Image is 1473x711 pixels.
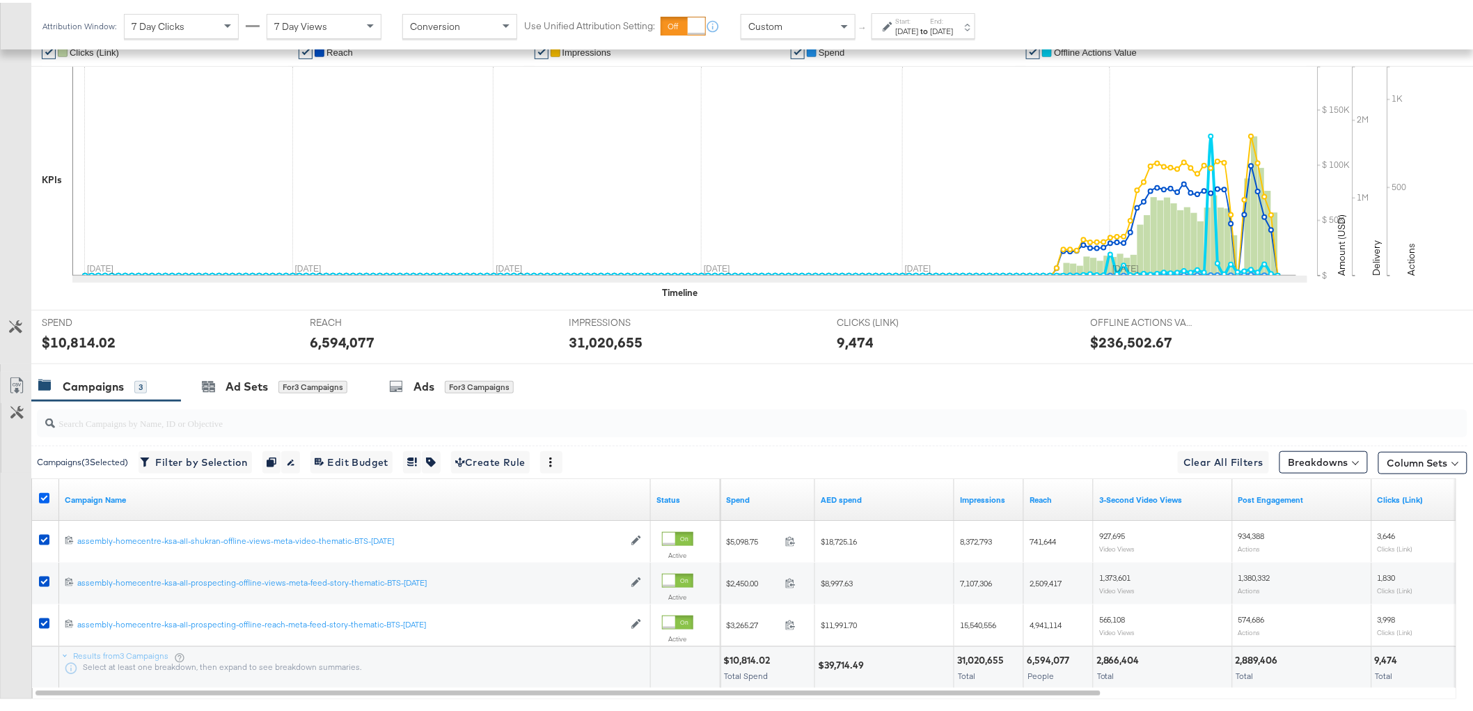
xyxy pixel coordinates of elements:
[726,533,780,544] span: $5,098.75
[724,668,768,678] span: Total Spend
[1238,492,1366,503] a: The number of actions related to your Page's posts as a result of your ad.
[1238,625,1261,634] sub: Actions
[931,14,954,23] label: End:
[837,313,941,327] span: CLICKS (LINK)
[569,313,673,327] span: IMPRESSIONS
[1375,651,1402,664] div: 9,474
[662,590,693,599] label: Active
[1097,668,1114,678] span: Total
[662,632,693,641] label: Active
[535,42,549,56] a: ✔
[310,329,375,350] div: 6,594,077
[310,448,393,471] button: Edit Budget
[1405,240,1418,273] text: Actions
[957,651,1008,664] div: 31,020,655
[524,17,655,30] label: Use Unified Attribution Setting:
[562,45,611,55] span: Impressions
[1371,237,1383,273] text: Delivery
[1236,668,1254,678] span: Total
[445,378,514,391] div: for 3 Campaigns
[1027,651,1073,664] div: 6,594,077
[1030,617,1062,627] span: 4,941,114
[410,17,460,30] span: Conversion
[413,376,434,392] div: Ads
[857,24,870,29] span: ↑
[662,283,698,297] div: Timeline
[819,45,845,55] span: Spend
[63,376,124,392] div: Campaigns
[726,617,780,627] span: $3,265.27
[821,575,853,586] span: $8,997.63
[1099,625,1135,634] sub: Video Views
[77,616,624,628] a: assembly-homecentre-ksa-all-prospecting-offline-reach-meta-feed-story-thematic-BTS-[DATE]
[896,14,919,23] label: Start:
[960,533,992,544] span: 8,372,793
[274,17,327,30] span: 7 Day Views
[960,575,992,586] span: 7,107,306
[42,329,116,350] div: $10,814.02
[310,313,414,327] span: REACH
[818,656,868,669] div: $39,714.49
[1378,611,1396,622] span: 3,998
[919,23,931,33] strong: to
[42,313,146,327] span: SPEND
[55,401,1335,428] input: Search Campaigns by Name, ID or Objective
[960,617,996,627] span: 15,540,556
[77,533,624,545] a: assembly-homecentre-ksa-all-shukran-offline-views-meta-video-thematic-BTS-[DATE]
[1030,575,1062,586] span: 2,509,417
[1099,584,1135,592] sub: Video Views
[139,448,252,471] button: Filter by Selection
[1030,492,1088,503] a: The number of people your ad was served to.
[226,376,268,392] div: Ad Sets
[1336,212,1348,273] text: Amount (USD)
[1238,528,1265,538] span: 934,388
[1091,313,1195,327] span: OFFLINE ACTIONS VALUE
[1378,584,1413,592] sub: Clicks (Link)
[70,45,119,55] span: Clicks (Link)
[455,451,526,469] span: Create Rule
[1091,329,1173,350] div: $236,502.67
[315,451,388,469] span: Edit Budget
[662,548,693,557] label: Active
[278,378,347,391] div: for 3 Campaigns
[656,492,715,503] a: Shows the current state of your Ad Campaign.
[143,451,248,469] span: Filter by Selection
[299,42,313,56] a: ✔
[1378,528,1396,538] span: 3,646
[134,378,147,391] div: 3
[42,42,56,56] a: ✔
[821,617,857,627] span: $11,991.70
[748,17,782,30] span: Custom
[326,45,353,55] span: Reach
[1378,449,1467,471] button: Column Sets
[65,492,645,503] a: Your campaign name.
[1183,451,1263,469] span: Clear All Filters
[1238,542,1261,550] sub: Actions
[1030,533,1056,544] span: 741,644
[958,668,975,678] span: Total
[1099,528,1126,538] span: 927,695
[1099,542,1135,550] sub: Video Views
[1236,651,1282,664] div: 2,889,406
[42,171,62,184] div: KPIs
[1096,651,1144,664] div: 2,866,404
[821,492,949,503] a: 3.6725
[1178,448,1269,471] button: Clear All Filters
[451,448,530,471] button: Create Rule
[1238,584,1261,592] sub: Actions
[723,651,774,664] div: $10,814.02
[1378,542,1413,550] sub: Clicks (Link)
[77,616,624,627] div: assembly-homecentre-ksa-all-prospecting-offline-reach-meta-feed-story-thematic-BTS-[DATE]
[1099,570,1131,580] span: 1,373,601
[1238,570,1270,580] span: 1,380,332
[821,533,857,544] span: $18,725.16
[1238,611,1265,622] span: 574,686
[1099,611,1126,622] span: 565,108
[1026,42,1040,56] a: ✔
[1279,448,1368,471] button: Breakdowns
[1054,45,1137,55] span: Offline Actions Value
[1099,492,1227,503] a: The number of times your video was viewed for 3 seconds or more.
[896,23,919,34] div: [DATE]
[77,575,624,586] a: assembly-homecentre-ksa-all-prospecting-offline-views-meta-feed-story-thematic-BTS-[DATE]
